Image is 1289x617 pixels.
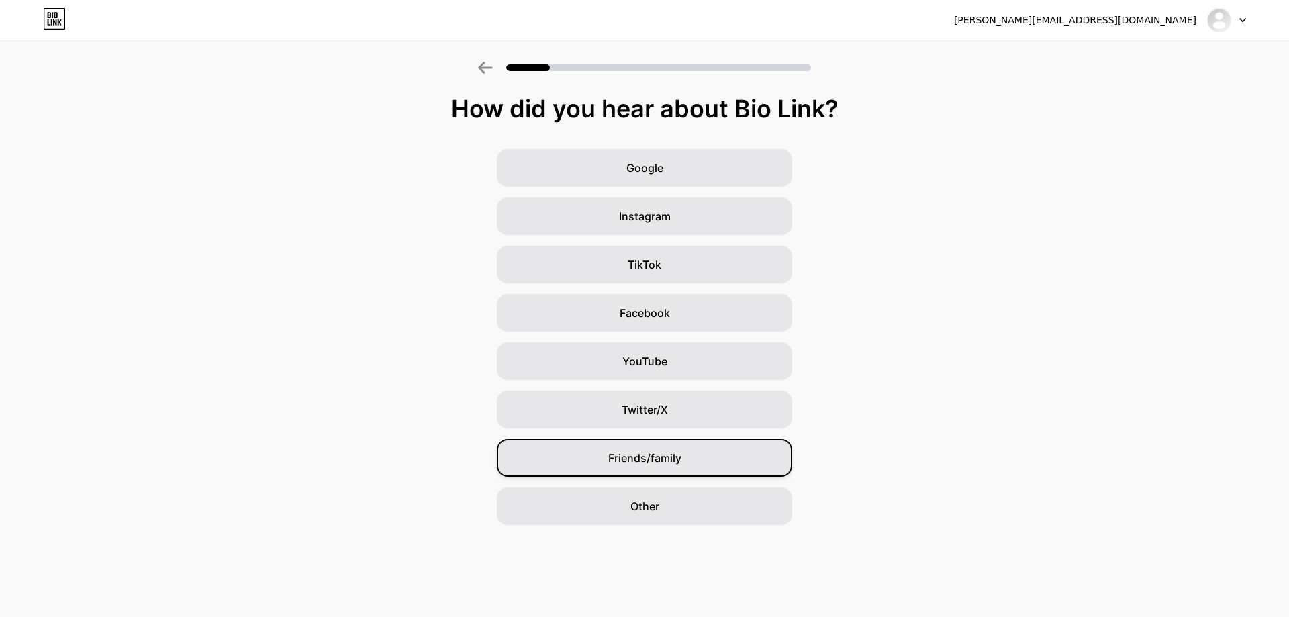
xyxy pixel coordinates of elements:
span: Twitter/X [622,401,668,418]
span: Google [626,160,663,176]
span: Other [630,498,659,514]
div: How did you hear about Bio Link? [7,95,1282,122]
span: Instagram [619,208,671,224]
span: Friends/family [608,450,681,466]
span: TikTok [628,256,661,273]
span: Facebook [620,305,670,321]
span: YouTube [622,353,667,369]
img: rosalinaherzsprung [1206,7,1232,33]
div: [PERSON_NAME][EMAIL_ADDRESS][DOMAIN_NAME] [954,13,1196,28]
